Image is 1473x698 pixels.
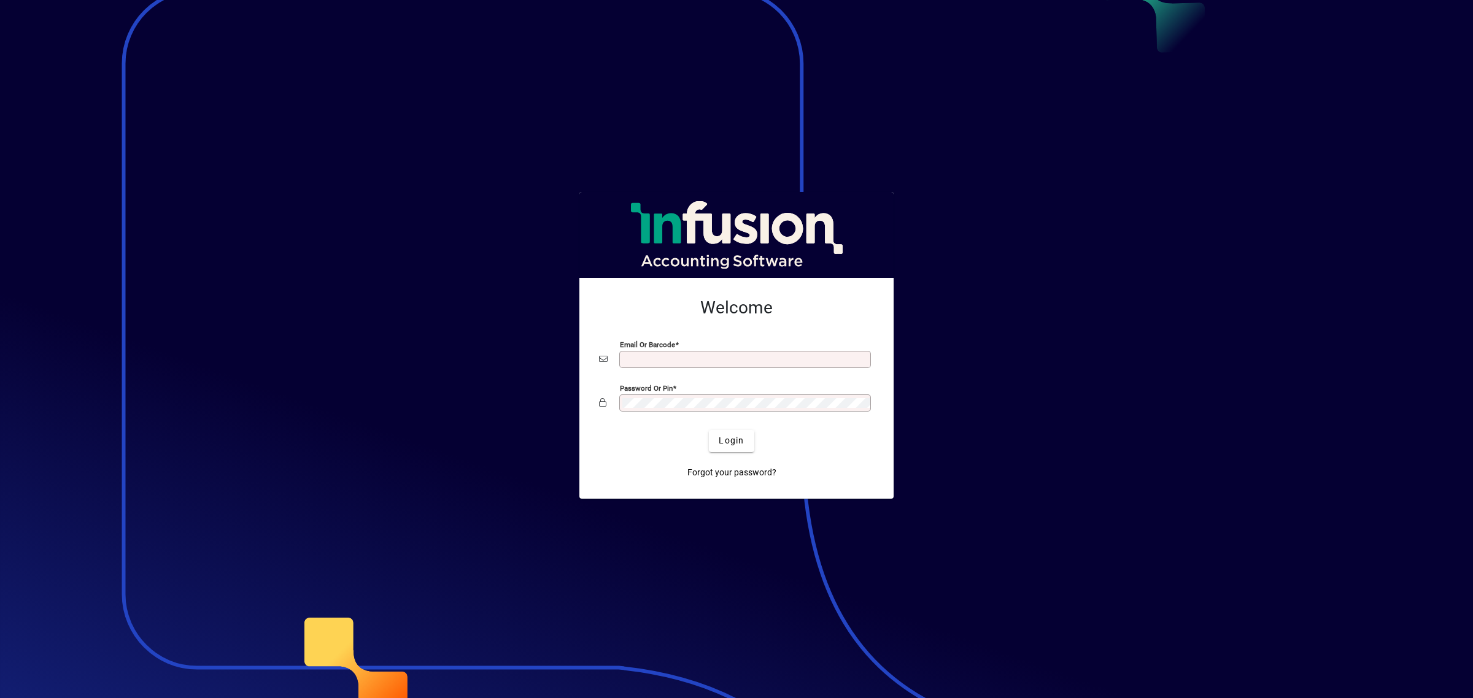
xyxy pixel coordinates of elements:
mat-label: Email or Barcode [620,340,675,348]
button: Login [709,430,754,452]
a: Forgot your password? [682,462,781,484]
span: Login [719,434,744,447]
h2: Welcome [599,297,874,318]
span: Forgot your password? [687,466,776,479]
mat-label: Password or Pin [620,383,673,392]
